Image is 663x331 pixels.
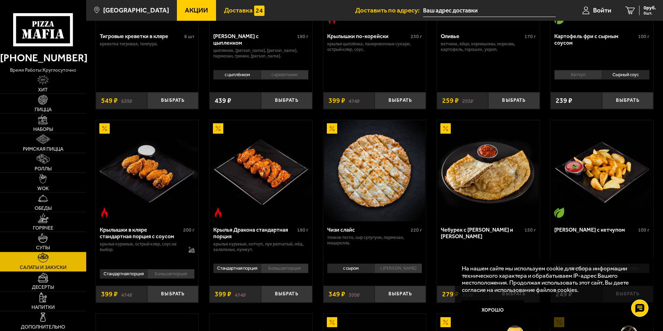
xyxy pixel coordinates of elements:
p: крылья цыплёнка, панировочные сухари, острый кляр, соус. [327,41,422,52]
a: АкционныйОстрое блюдоКрылья Дракона стандартная порция [209,120,312,221]
div: 0 [550,68,653,87]
span: 399 ₽ [101,291,118,298]
s: 474 ₽ [235,291,246,298]
div: Чизи слайс [327,226,409,233]
p: На нашем сайте мы используем cookie для сбора информации технического характера и обрабатываем IP... [462,265,643,294]
img: Акционный [327,317,337,328]
p: креветка тигровая, темпура. [100,41,195,47]
p: цыпленок, [PERSON_NAME], [PERSON_NAME], пармезан, гренки, [PERSON_NAME]. [213,48,308,59]
p: крылья куриные, кетчуп, лук репчатый, мёд, халапеньо, кунжут. [213,241,308,252]
li: Кетчуп [554,70,602,80]
span: 180 г [297,34,308,39]
div: 0 [323,261,426,280]
span: 180 г [297,227,308,233]
s: 293 ₽ [462,97,473,104]
div: 0 [209,68,312,87]
s: 474 ₽ [349,97,360,104]
span: Наборы [33,127,53,132]
span: Акции [185,7,208,14]
span: Супы [36,245,50,250]
div: Чебурек с [PERSON_NAME] и [PERSON_NAME] [441,226,523,240]
img: Вегетарианское блюдо [554,207,564,218]
button: Выбрать [375,286,426,303]
span: Салаты и закуски [20,265,66,270]
div: Картофель фри с сырным соусом [554,33,636,46]
span: 100 г [638,227,649,233]
li: Стандартная порция [100,269,147,279]
span: 220 г [411,227,422,233]
button: Хорошо [462,300,524,321]
span: Дополнительно [21,325,65,330]
img: Крылышки в кляре стандартная порция c соусом [97,120,198,221]
div: Крылышки в кляре стандартная порция c соусом [100,226,182,240]
img: Акционный [327,123,337,134]
span: 549 ₽ [101,97,118,104]
input: Ваш адрес доставки [423,4,556,17]
img: Картофель айдахо с кетчупом [552,120,653,221]
span: 349 ₽ [329,291,345,298]
div: 0 [209,261,312,280]
img: 15daf4d41897b9f0e9f617042186c801.svg [254,6,265,16]
button: Выбрать [147,92,198,109]
span: 0 шт. [644,11,656,15]
span: 200 г [183,227,195,233]
img: Акционный [99,123,110,134]
a: АкционныйЧебурек с мясом и соусом аррива [437,120,540,221]
span: 399 ₽ [215,291,231,298]
s: 399 ₽ [349,291,360,298]
span: Роллы [35,167,52,171]
span: 259 ₽ [442,97,459,104]
span: 399 ₽ [329,97,345,104]
div: [PERSON_NAME] с кетчупом [554,226,636,233]
span: 439 ₽ [215,97,231,104]
img: Острое блюдо [99,207,110,218]
span: 100 г [638,34,649,39]
span: Обеды [35,206,52,211]
span: Десерты [32,285,54,290]
p: ветчина, яйцо, корнишоны, морковь, картофель, горошек, укроп. [441,41,536,52]
button: Выбрать [261,92,312,109]
a: Вегетарианское блюдоКартофель айдахо с кетчупом [550,120,653,221]
span: Горячее [33,226,53,231]
span: Хит [38,88,48,92]
p: крылья куриные, острый кляр, соус на выбор. [100,241,182,252]
div: Крылышки по-корейски [327,33,409,39]
div: Крылья Дракона стандартная порция [213,226,295,240]
li: с цыплёнком [213,70,261,80]
span: WOK [37,186,49,191]
button: Выбрать [147,286,198,303]
span: 8 шт [184,34,195,39]
button: Выбрать [261,286,312,303]
span: [GEOGRAPHIC_DATA] [103,7,169,14]
a: АкционныйЧизи слайс [323,120,426,221]
li: с [PERSON_NAME] [374,263,422,273]
div: Оливье [441,33,523,39]
span: Доставить по адресу: [355,7,423,14]
li: с сыром [327,263,375,273]
span: 0 руб. [644,6,656,10]
span: 150 г [525,227,536,233]
li: Сырный соус [602,70,649,80]
span: 230 г [411,34,422,39]
li: Большая порция [147,269,195,279]
span: 239 ₽ [556,97,572,104]
div: Тигровые креветки в кляре [100,33,183,39]
button: Выбрать [488,92,539,109]
img: Акционный [213,123,223,134]
span: Напитки [32,305,55,310]
span: Римская пицца [23,147,63,152]
button: Выбрать [375,92,426,109]
img: Крылья Дракона стандартная порция [210,120,311,221]
s: 639 ₽ [121,97,132,104]
span: Войти [593,7,611,14]
span: 170 г [525,34,536,39]
li: Стандартная порция [213,263,261,273]
div: [PERSON_NAME] с цыпленком [213,33,295,46]
img: Акционный [440,123,451,134]
a: АкционныйОстрое блюдоКрылышки в кляре стандартная порция c соусом [96,120,199,221]
button: Выбрать [602,92,653,109]
span: Доставка [224,7,253,14]
span: 279 ₽ [442,291,459,298]
li: Большая порция [261,263,308,273]
img: Чебурек с мясом и соусом аррива [438,120,539,221]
